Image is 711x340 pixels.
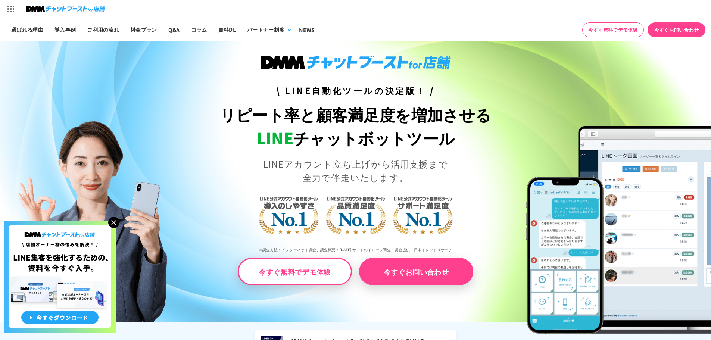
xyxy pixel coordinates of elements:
a: 今すぐお問い合わせ [359,258,473,285]
a: 店舗オーナー様の悩みを解決!LINE集客を狂化するための資料を今すぐ入手! [4,221,116,230]
a: Q&A [163,18,185,41]
img: 店舗オーナー様の悩みを解決!LINE集客を狂化するための資料を今すぐ入手! [4,221,116,333]
p: ※調査方法：インターネット調査、調査概要：[DATE] サイトのイメージ調査、調査提供：日本トレンドリサーチ [178,241,533,258]
a: 今すぐ無料でデモ体験 [582,22,644,37]
a: コラム [185,18,213,41]
a: NEWS [293,18,320,41]
div: パートナー制度 [247,26,284,34]
img: サービス [1,1,20,17]
a: ご利用の流れ [81,18,125,41]
a: 料金プラン [125,18,163,41]
p: LINEアカウント立ち上げから活用支援まで 全力で伴走いたします。 [178,157,533,184]
img: チャットブーストfor店舗 [26,4,105,14]
a: 選ばれる理由 [6,18,49,41]
h3: \ LINE自動化ツールの決定版！ / [178,84,533,97]
img: LINE公式アカウント自動化ツール導入のしやすさNo.1｜LINE公式アカウント自動化ツール品質満足度No.1｜LINE公式アカウント自動化ツールサポート満足度No.1 [234,167,477,261]
span: LINE [256,126,293,149]
a: 今すぐ無料でデモ体験 [238,258,352,285]
a: 導入事例 [49,18,81,41]
a: 資料DL [213,18,241,41]
a: 今すぐお問い合わせ [648,22,705,37]
h1: リピート率と顧客満足度を増加させる チャットボットツール [178,103,533,150]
